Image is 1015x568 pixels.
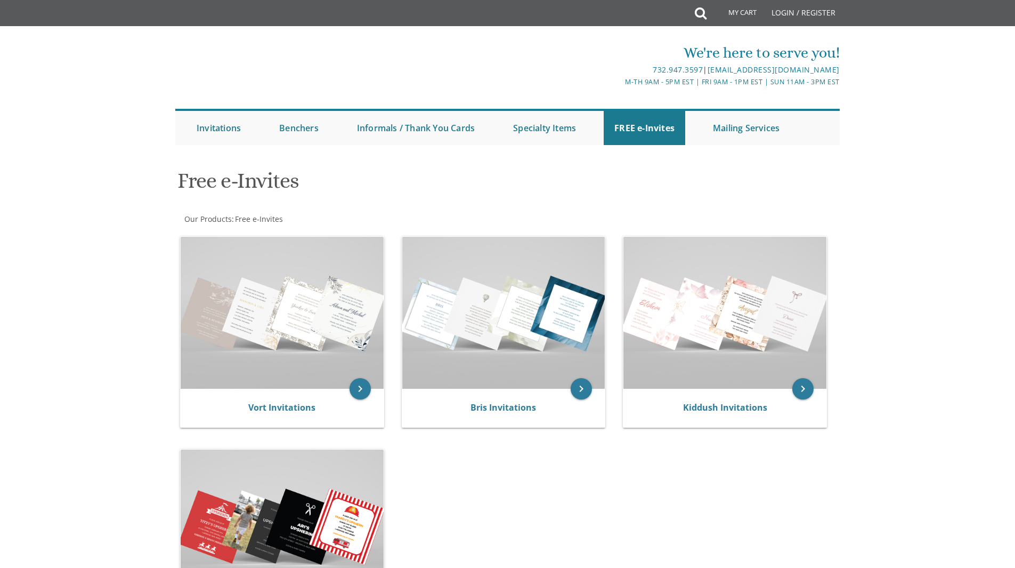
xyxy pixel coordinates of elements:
div: We're here to serve you! [397,42,840,63]
a: 732.947.3597 [653,65,703,75]
a: Specialty Items [502,111,587,145]
a: keyboard_arrow_right [350,378,371,399]
span: Free e-Invites [235,214,283,224]
img: Kiddush Invitations [623,237,826,389]
a: Bris Invitations [470,402,536,413]
a: Informals / Thank You Cards [346,111,485,145]
a: Kiddush Invitations [683,402,767,413]
div: | [397,63,840,76]
a: keyboard_arrow_right [571,378,592,399]
img: Bris Invitations [402,237,605,389]
a: [EMAIL_ADDRESS][DOMAIN_NAME] [708,65,840,75]
img: Vort Invitations [181,237,384,389]
a: Our Products [183,214,232,224]
h1: Free e-Invites [177,169,612,201]
a: My Cart [705,1,764,28]
a: Mailing Services [702,111,790,145]
a: Benchers [269,111,329,145]
a: Invitations [186,111,251,145]
div: : [175,214,508,225]
a: FREE e-Invites [604,111,685,145]
a: Vort Invitations [248,402,315,413]
a: keyboard_arrow_right [792,378,814,399]
div: M-Th 9am - 5pm EST | Fri 9am - 1pm EST | Sun 11am - 3pm EST [397,76,840,87]
a: Free e-Invites [234,214,283,224]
